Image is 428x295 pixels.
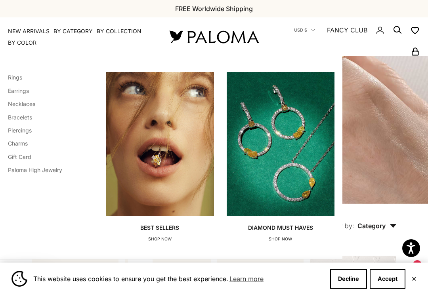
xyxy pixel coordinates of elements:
summary: By Category [53,27,93,35]
a: Charms [8,140,28,147]
p: SHOP NOW [248,235,313,243]
button: Close [411,276,417,281]
a: NEW ARRIVALS [8,27,50,35]
nav: Secondary navigation [277,17,420,56]
a: Piercings [8,127,32,134]
img: Cookie banner [11,271,27,287]
a: Gift Card [8,153,31,160]
button: Accept [370,269,405,289]
a: Earrings [8,87,29,94]
p: FREE Worldwide Shipping [175,4,253,14]
a: Bracelets [8,114,32,121]
summary: By Collection [97,27,141,35]
nav: Primary navigation [8,27,151,47]
a: Necklaces [8,100,35,107]
a: Diamond Must HavesSHOP NOW [227,72,334,243]
span: USD $ [294,26,307,34]
button: Sort by: Category [313,204,415,237]
button: Decline [330,269,367,289]
a: Rings [8,74,22,81]
a: Learn more [228,273,265,285]
p: Diamond Must Haves [248,224,313,232]
span: Category [357,222,397,230]
a: Best SellersSHOP NOW [106,72,214,243]
summary: By Color [8,39,36,47]
a: FANCY CLUB [327,25,367,35]
span: Sort by: [331,222,354,230]
button: USD $ [294,26,315,34]
p: SHOP NOW [140,235,179,243]
a: Paloma High Jewelry [8,166,62,173]
p: Best Sellers [140,224,179,232]
span: This website uses cookies to ensure you get the best experience. [33,273,324,285]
